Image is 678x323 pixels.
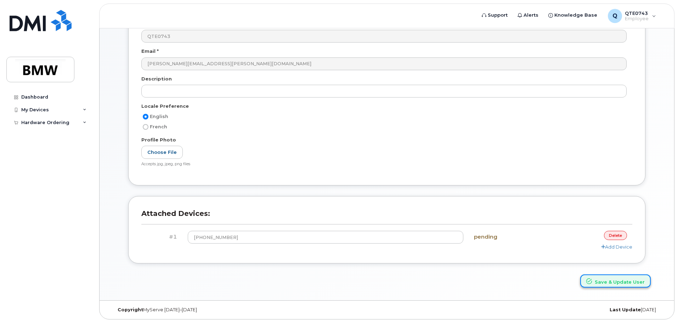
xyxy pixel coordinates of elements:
[112,307,295,313] div: MyServe [DATE]–[DATE]
[141,162,627,167] div: Accepts jpg, jpeg, png files
[603,9,661,23] div: QTE0743
[150,114,168,119] span: English
[477,8,513,22] a: Support
[513,8,543,22] a: Alerts
[141,103,189,110] label: Locale Preference
[141,137,176,143] label: Profile Photo
[625,10,649,16] span: QTE0743
[601,244,632,250] a: Add Device
[625,16,649,22] span: Employee
[143,114,148,119] input: English
[610,307,641,312] strong: Last Update
[580,274,651,288] button: Save & Update User
[147,234,177,240] h4: #1
[474,234,545,240] h4: pending
[141,48,159,55] label: Email *
[141,209,632,224] h3: Attached Devices:
[141,146,183,159] label: Choose File
[554,12,597,19] span: Knowledge Base
[488,12,508,19] span: Support
[118,307,143,312] strong: Copyright
[143,124,148,130] input: French
[524,12,538,19] span: Alerts
[604,231,627,240] a: delete
[150,124,167,129] span: French
[543,8,602,22] a: Knowledge Base
[647,292,673,318] iframe: Messenger Launcher
[188,231,464,244] input: Example: 780-123-4567
[478,307,661,313] div: [DATE]
[141,76,172,82] label: Description
[612,12,617,20] span: Q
